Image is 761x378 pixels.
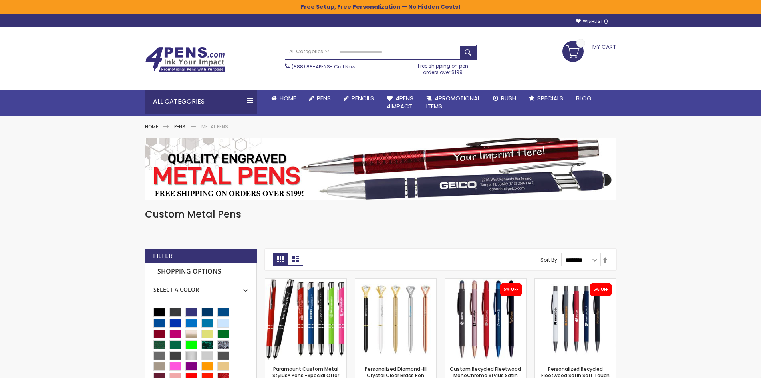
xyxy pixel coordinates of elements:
[523,90,570,107] a: Specials
[201,123,228,130] strong: Metal Pens
[145,123,158,130] a: Home
[145,90,257,114] div: All Categories
[501,94,516,102] span: Rush
[594,287,608,292] div: 5% OFF
[535,279,616,360] img: Personalized Recycled Fleetwood Satin Soft Touch Gel Click Pen
[487,90,523,107] a: Rush
[265,278,346,285] a: Paramount Custom Metal Stylus® Pens -Special Offer
[265,90,302,107] a: Home
[352,94,374,102] span: Pencils
[387,94,413,110] span: 4Pens 4impact
[153,280,248,294] div: Select A Color
[426,94,480,110] span: 4PROMOTIONAL ITEMS
[380,90,420,116] a: 4Pens4impact
[317,94,331,102] span: Pens
[445,278,526,285] a: Custom Recycled Fleetwood MonoChrome Stylus Satin Soft Touch Gel Pen
[337,90,380,107] a: Pencils
[145,208,616,221] h1: Custom Metal Pens
[540,256,557,263] label: Sort By
[265,279,346,360] img: Paramount Custom Metal Stylus® Pens -Special Offer
[292,63,357,70] span: - Call Now!
[280,94,296,102] span: Home
[145,47,225,72] img: 4Pens Custom Pens and Promotional Products
[273,253,288,266] strong: Grid
[145,138,616,200] img: Metal Pens
[537,94,563,102] span: Specials
[504,287,518,292] div: 5% OFF
[302,90,337,107] a: Pens
[355,279,436,360] img: Personalized Diamond-III Crystal Clear Brass Pen
[153,263,248,280] strong: Shopping Options
[576,94,592,102] span: Blog
[420,90,487,116] a: 4PROMOTIONALITEMS
[409,60,477,76] div: Free shipping on pen orders over $199
[285,45,333,58] a: All Categories
[535,278,616,285] a: Personalized Recycled Fleetwood Satin Soft Touch Gel Click Pen
[292,63,330,70] a: (888) 88-4PENS
[153,252,173,260] strong: Filter
[355,278,436,285] a: Personalized Diamond-III Crystal Clear Brass Pen
[576,18,608,24] a: Wishlist
[570,90,598,107] a: Blog
[289,48,329,55] span: All Categories
[174,123,185,130] a: Pens
[445,279,526,360] img: Custom Recycled Fleetwood MonoChrome Stylus Satin Soft Touch Gel Pen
